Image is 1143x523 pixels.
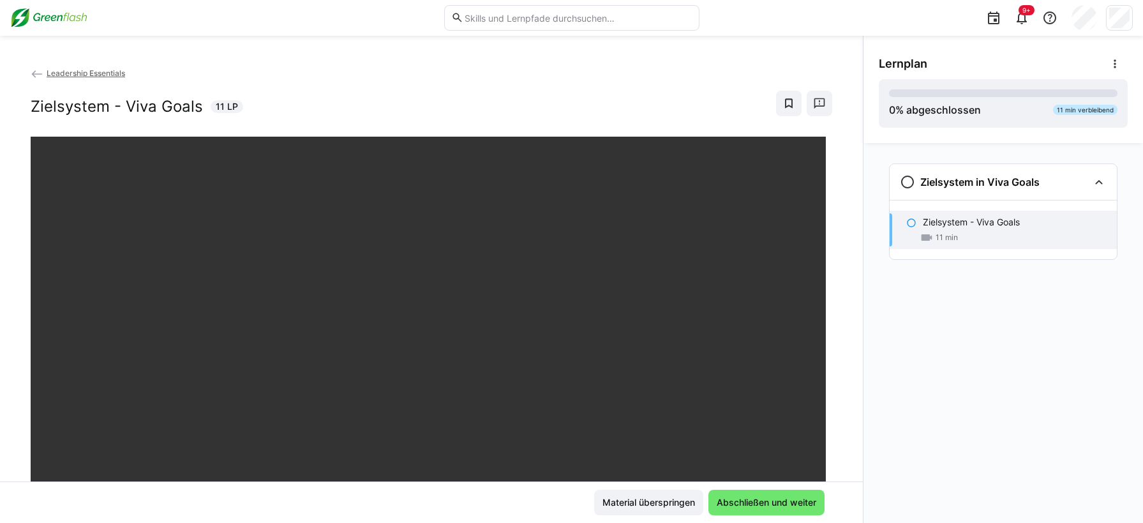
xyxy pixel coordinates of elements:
span: 11 min [936,232,958,243]
span: 11 LP [216,100,238,113]
a: Leadership Essentials [31,68,125,78]
button: Material überspringen [594,490,703,515]
span: 9+ [1022,6,1031,14]
button: Abschließen und weiter [708,490,825,515]
div: 11 min verbleibend [1053,105,1117,115]
h3: Zielsystem in Viva Goals [920,176,1040,188]
span: Material überspringen [601,496,697,509]
input: Skills und Lernpfade durchsuchen… [463,12,692,24]
h2: Zielsystem - Viva Goals [31,97,203,116]
span: Leadership Essentials [47,68,125,78]
span: Abschließen und weiter [715,496,818,509]
span: 0 [889,103,895,116]
span: Lernplan [879,57,927,71]
p: Zielsystem - Viva Goals [923,216,1020,229]
div: % abgeschlossen [889,102,981,117]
